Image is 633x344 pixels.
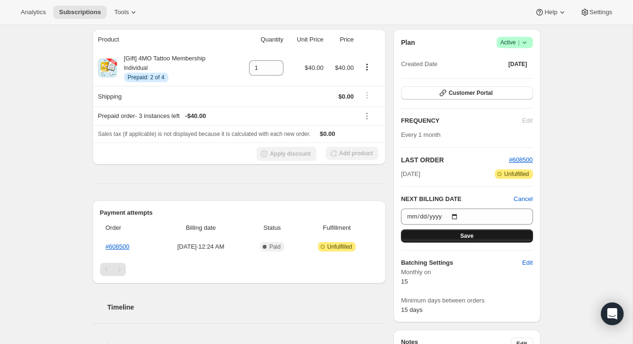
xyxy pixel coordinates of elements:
[503,58,533,71] button: [DATE]
[106,243,130,250] a: #608500
[335,64,354,71] span: $40.00
[108,6,144,19] button: Tools
[98,111,354,121] div: Prepaid order - 3 instances left
[401,86,533,100] button: Customer Portal
[128,74,165,81] span: Prepaid: 2 of 4
[320,130,335,137] span: $0.00
[327,243,352,251] span: Unfulfilled
[504,170,529,178] span: Unfulfilled
[92,29,237,50] th: Product
[401,116,522,126] h2: FREQUENCY
[359,62,375,72] button: Product actions
[509,156,533,163] a: #608500
[401,169,420,179] span: [DATE]
[100,208,379,218] h2: Payment attempts
[401,59,437,69] span: Created Date
[601,302,624,325] div: Open Intercom Messenger
[359,90,375,101] button: Shipping actions
[59,8,101,16] span: Subscriptions
[269,243,281,251] span: Paid
[100,218,156,238] th: Order
[305,64,324,71] span: $40.00
[338,93,354,100] span: $0.00
[301,223,373,233] span: Fulfillment
[117,54,206,82] div: [Gift] 4MO Tattoo Membership
[98,131,311,137] span: Sales tax (if applicable) is not displayed because it is calculated with each new order.
[508,60,527,68] span: [DATE]
[522,258,533,268] span: Edit
[100,263,379,276] nav: Pagination
[401,268,533,277] span: Monthly on
[286,29,326,50] th: Unit Price
[401,278,408,285] span: 15
[500,38,529,47] span: Active
[158,223,243,233] span: Billing date
[401,258,522,268] h6: Batching Settings
[460,232,474,240] span: Save
[401,131,441,138] span: Every 1 month
[98,59,117,77] img: product img
[401,194,514,204] h2: NEXT BILLING DATE
[158,242,243,252] span: [DATE] · 12:24 AM
[516,255,538,270] button: Edit
[326,29,357,50] th: Price
[249,223,295,233] span: Status
[53,6,107,19] button: Subscriptions
[449,89,492,97] span: Customer Portal
[401,229,533,243] button: Save
[518,39,519,46] span: |
[514,194,533,204] button: Cancel
[590,8,612,16] span: Settings
[401,296,533,305] span: Minimum days between orders
[401,38,415,47] h2: Plan
[114,8,129,16] span: Tools
[108,302,386,312] h2: Timeline
[509,155,533,165] button: #608500
[92,86,237,107] th: Shipping
[124,65,148,71] small: Individual
[21,8,46,16] span: Analytics
[401,306,423,313] span: 15 days
[544,8,557,16] span: Help
[236,29,286,50] th: Quantity
[575,6,618,19] button: Settings
[401,155,509,165] h2: LAST ORDER
[185,111,206,121] span: - $40.00
[529,6,572,19] button: Help
[15,6,51,19] button: Analytics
